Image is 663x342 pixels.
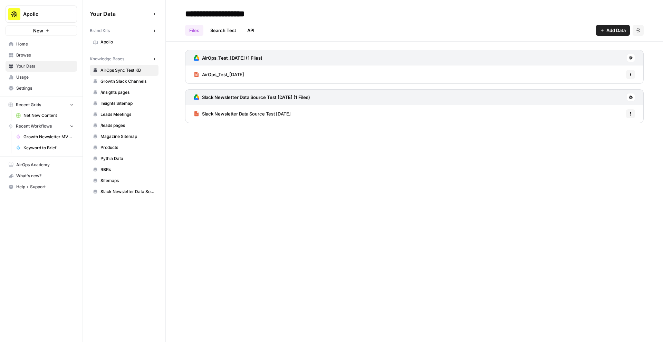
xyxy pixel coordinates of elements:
span: Help + Support [16,184,74,190]
a: Settings [6,83,77,94]
span: Net New Content [23,112,74,119]
h3: AirOps_Test_[DATE] (1 Files) [202,54,262,61]
span: Insights Sitemap [100,100,155,107]
a: Keyword to Brief [13,142,77,153]
button: Help + Support [6,181,77,192]
span: Keyword to Brief [23,145,74,151]
span: Slack Newsletter Data Source Test [DATE] [100,189,155,195]
a: Net New Content [13,110,77,121]
span: Pythia Data [100,155,155,162]
a: AirOps Sync Test KB [90,65,158,76]
a: Slack Newsletter Data Source Test [DATE] [90,186,158,197]
span: Growth Slack Channels [100,78,155,84]
span: Recent Grids [16,102,41,108]
a: API [243,25,259,36]
a: Leads Meetings [90,109,158,120]
a: Home [6,39,77,50]
img: Apollo Logo [8,8,20,20]
span: AirOps_Test_[DATE] [202,71,244,78]
button: Recent Grids [6,100,77,110]
a: AirOps_Test_[DATE] (1 Files) [194,50,262,66]
div: What's new? [6,171,77,181]
span: RBRs [100,167,155,173]
span: Slack Newsletter Data Source Test [DATE] [202,110,291,117]
span: AirOps Academy [16,162,74,168]
span: Your Data [90,10,150,18]
a: /insights pages [90,87,158,98]
span: Browse [16,52,74,58]
span: Sitemaps [100,178,155,184]
span: Add Data [606,27,626,34]
a: Products [90,142,158,153]
a: Browse [6,50,77,61]
a: Slack Newsletter Data Source Test [DATE] (1 Files) [194,90,310,105]
span: New [33,27,43,34]
a: Search Test [206,25,240,36]
a: Usage [6,72,77,83]
span: Home [16,41,74,47]
a: Sitemaps [90,175,158,186]
a: Pythia Data [90,153,158,164]
span: Brand Kits [90,28,110,34]
span: Recent Workflows [16,123,52,129]
a: Slack Newsletter Data Source Test [DATE] [194,105,291,123]
span: Leads Meetings [100,111,155,118]
a: Insights Sitemap [90,98,158,109]
button: Add Data [596,25,630,36]
a: Growth Newsletter MVP 1.1 [13,131,77,142]
span: Knowledge Bases [90,56,124,62]
span: Products [100,144,155,151]
h3: Slack Newsletter Data Source Test [DATE] (1 Files) [202,94,310,101]
button: New [6,26,77,36]
span: Your Data [16,63,74,69]
span: Apollo [23,11,65,18]
a: Your Data [6,61,77,72]
span: Usage [16,74,74,80]
button: Workspace: Apollo [6,6,77,23]
span: AirOps Sync Test KB [100,67,155,73]
a: /leads pages [90,120,158,131]
a: Growth Slack Channels [90,76,158,87]
span: Apollo [100,39,155,45]
a: AirOps Academy [6,159,77,170]
a: Magazine Sitemap [90,131,158,142]
a: Files [185,25,203,36]
button: What's new? [6,170,77,181]
a: RBRs [90,164,158,175]
a: AirOps_Test_[DATE] [194,66,244,83]
span: /insights pages [100,89,155,95]
span: /leads pages [100,122,155,129]
button: Recent Workflows [6,121,77,131]
span: Magazine Sitemap [100,133,155,140]
span: Growth Newsletter MVP 1.1 [23,134,74,140]
a: Apollo [90,37,158,48]
span: Settings [16,85,74,91]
